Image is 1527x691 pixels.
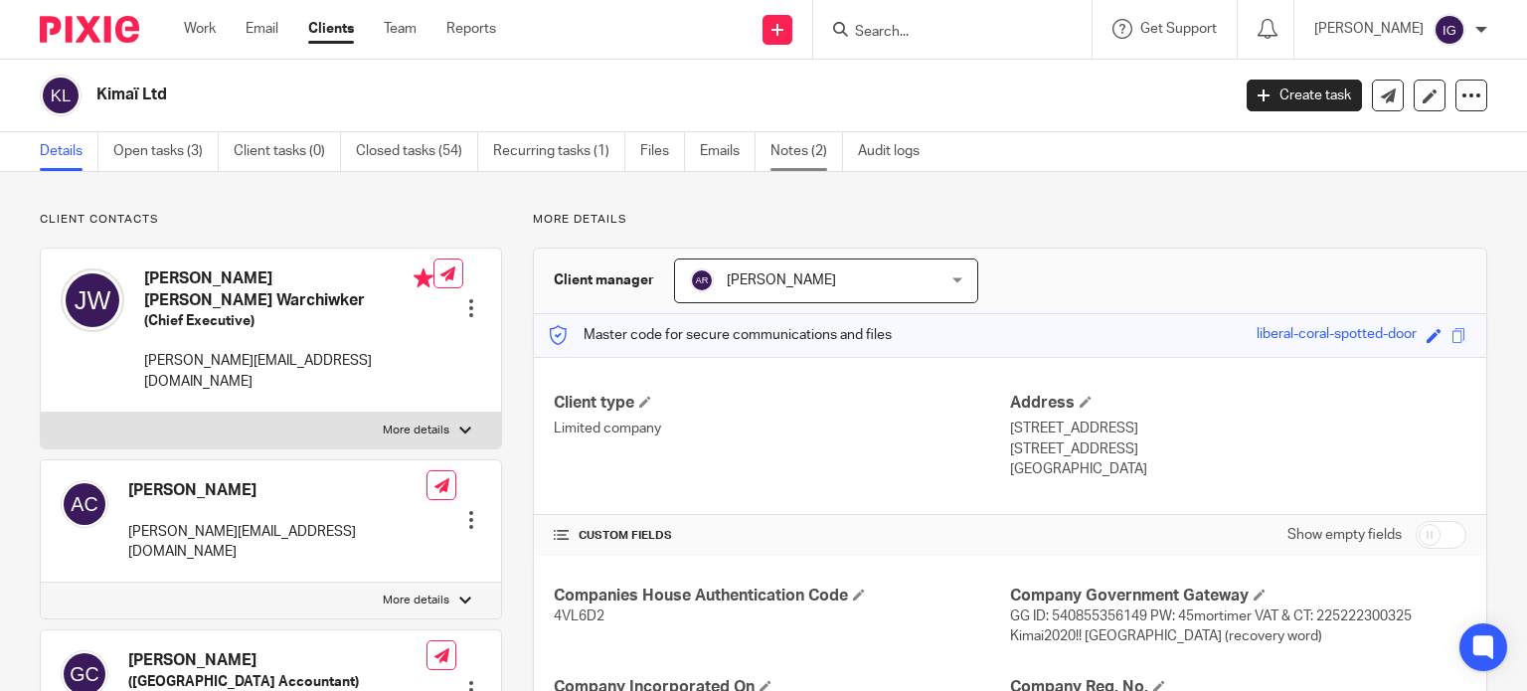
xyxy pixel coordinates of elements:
h4: [PERSON_NAME] [128,480,426,501]
p: Client contacts [40,212,502,228]
h4: [PERSON_NAME] [PERSON_NAME] Warchiwker [144,268,433,311]
p: More details [383,593,449,608]
label: Show empty fields [1287,525,1402,545]
span: Get Support [1140,22,1217,36]
span: GG ID: 540855356149 PW: 45mortimer VAT & CT: 225222300325 Kimai2020!! [GEOGRAPHIC_DATA] (recovery... [1010,609,1412,643]
a: Recurring tasks (1) [493,132,625,171]
a: Client tasks (0) [234,132,341,171]
p: [PERSON_NAME][EMAIL_ADDRESS][DOMAIN_NAME] [128,522,426,563]
input: Search [853,24,1032,42]
div: liberal-coral-spotted-door [1257,324,1417,347]
p: Master code for secure communications and files [549,325,892,345]
h3: Client manager [554,270,654,290]
h4: Company Government Gateway [1010,586,1466,606]
p: [GEOGRAPHIC_DATA] [1010,459,1466,479]
a: Emails [700,132,756,171]
p: More details [533,212,1487,228]
h4: Companies House Authentication Code [554,586,1010,606]
p: [PERSON_NAME][EMAIL_ADDRESS][DOMAIN_NAME] [144,351,433,392]
img: svg%3E [61,480,108,528]
p: More details [383,423,449,438]
span: 4VL6D2 [554,609,604,623]
a: Email [246,19,278,39]
img: svg%3E [40,75,82,116]
img: svg%3E [61,268,124,332]
a: Audit logs [858,132,934,171]
a: Team [384,19,417,39]
a: Create task [1247,80,1362,111]
p: [STREET_ADDRESS] [1010,439,1466,459]
a: Reports [446,19,496,39]
span: [PERSON_NAME] [727,273,836,287]
img: svg%3E [1434,14,1465,46]
i: Primary [414,268,433,288]
h4: CUSTOM FIELDS [554,528,1010,544]
p: [PERSON_NAME] [1314,19,1424,39]
p: Limited company [554,419,1010,438]
a: Open tasks (3) [113,132,219,171]
a: Notes (2) [770,132,843,171]
p: [STREET_ADDRESS] [1010,419,1466,438]
a: Details [40,132,98,171]
a: Clients [308,19,354,39]
h5: (Chief Executive) [144,311,433,331]
h2: Kimaï Ltd [96,85,993,105]
img: Pixie [40,16,139,43]
h4: Client type [554,393,1010,414]
a: Work [184,19,216,39]
a: Files [640,132,685,171]
a: Closed tasks (54) [356,132,478,171]
h4: [PERSON_NAME] [128,650,426,671]
img: svg%3E [690,268,714,292]
h4: Address [1010,393,1466,414]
